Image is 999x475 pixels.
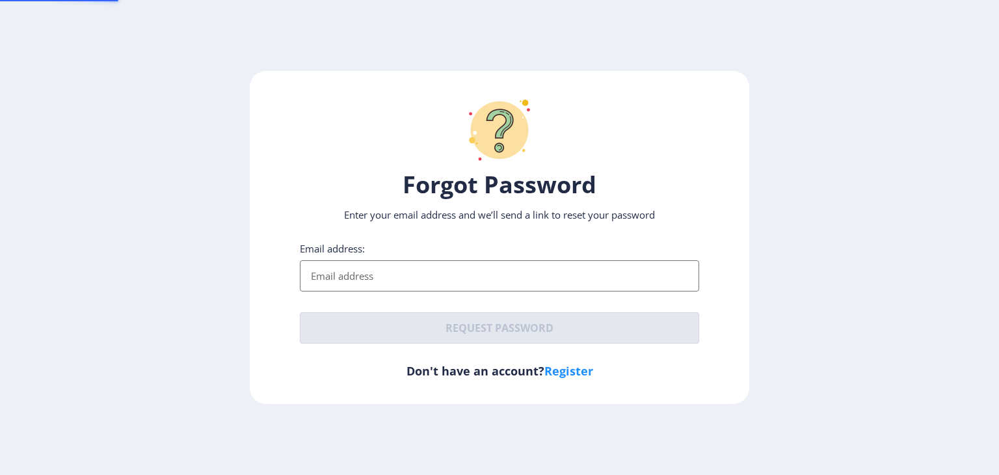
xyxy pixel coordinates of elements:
[300,260,699,292] input: Email address
[300,312,699,344] button: Request password
[300,208,699,221] p: Enter your email address and we’ll send a link to reset your password
[300,169,699,200] h1: Forgot Password
[300,363,699,379] h6: Don't have an account?
[460,91,539,169] img: question-mark
[544,363,593,379] a: Register
[300,242,365,255] label: Email address:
